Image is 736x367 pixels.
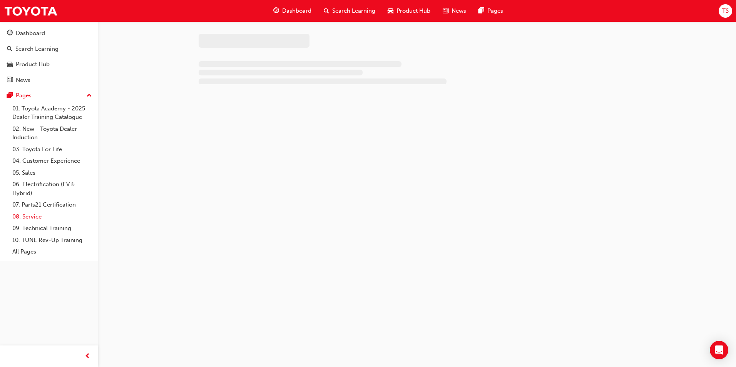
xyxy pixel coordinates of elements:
span: guage-icon [7,30,13,37]
a: 02. New - Toyota Dealer Induction [9,123,95,143]
a: 03. Toyota For Life [9,143,95,155]
div: Search Learning [15,45,59,53]
span: search-icon [7,46,12,53]
span: Dashboard [282,7,311,15]
div: Dashboard [16,29,45,38]
div: Product Hub [16,60,50,69]
span: Search Learning [332,7,375,15]
div: Open Intercom Messenger [710,341,728,359]
span: up-icon [87,91,92,101]
span: Product Hub [396,7,430,15]
span: TS [722,7,729,15]
div: Pages [16,91,32,100]
a: 05. Sales [9,167,95,179]
a: All Pages [9,246,95,258]
span: pages-icon [7,92,13,99]
button: TS [719,4,732,18]
button: Pages [3,88,95,103]
span: pages-icon [478,6,484,16]
span: News [452,7,466,15]
a: 04. Customer Experience [9,155,95,167]
a: Search Learning [3,42,95,56]
div: News [16,76,30,85]
span: prev-icon [85,352,90,361]
img: Trak [4,2,58,20]
a: search-iconSearch Learning [318,3,381,19]
a: 06. Electrification (EV & Hybrid) [9,178,95,199]
a: news-iconNews [437,3,472,19]
span: car-icon [7,61,13,68]
a: 09. Technical Training [9,222,95,234]
span: guage-icon [273,6,279,16]
a: Dashboard [3,26,95,40]
a: car-iconProduct Hub [381,3,437,19]
a: 10. TUNE Rev-Up Training [9,234,95,246]
span: news-icon [443,6,448,16]
a: pages-iconPages [472,3,509,19]
a: 07. Parts21 Certification [9,199,95,211]
a: News [3,73,95,87]
a: guage-iconDashboard [267,3,318,19]
a: 08. Service [9,211,95,223]
a: Product Hub [3,57,95,72]
button: DashboardSearch LearningProduct HubNews [3,25,95,88]
a: 01. Toyota Academy - 2025 Dealer Training Catalogue [9,103,95,123]
span: news-icon [7,77,13,84]
span: Pages [487,7,503,15]
span: car-icon [388,6,393,16]
span: search-icon [324,6,329,16]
